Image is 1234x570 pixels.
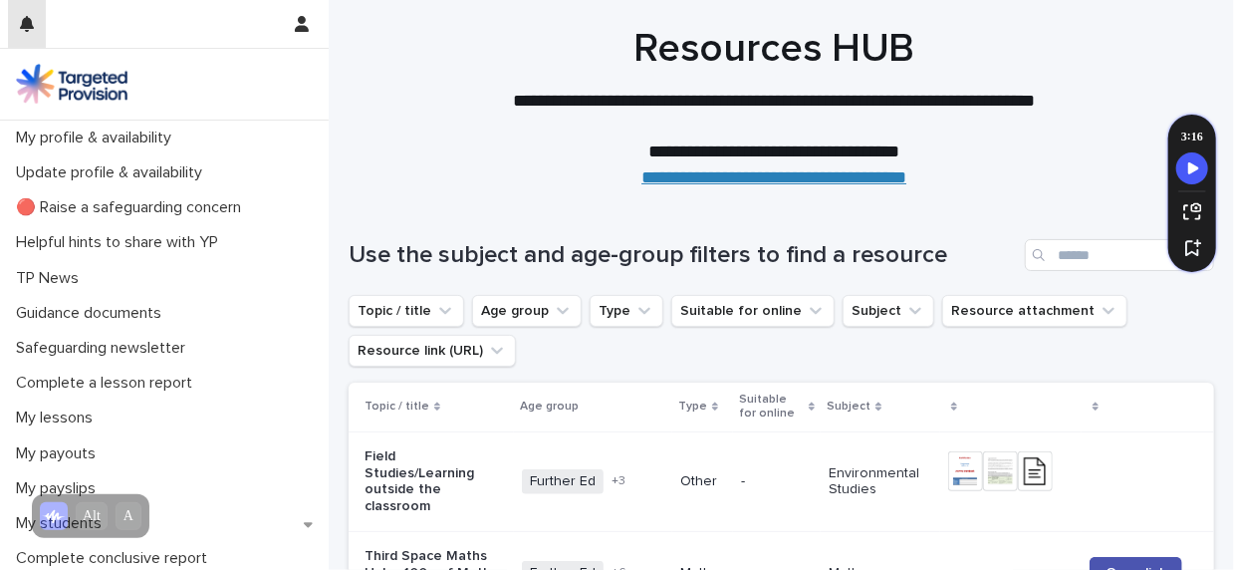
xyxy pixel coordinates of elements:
p: Type [678,396,707,418]
tr: Field Studies/Learning outside the classroomFurther Ed+3Other-Environmental Studies [349,431,1214,531]
p: Subject [827,396,870,418]
p: Update profile & availability [8,163,218,182]
p: My payouts [8,444,112,463]
p: Age group [520,396,579,418]
p: My students [8,514,118,533]
button: Resource attachment [942,295,1127,327]
span: Further Ed [522,469,604,494]
p: Suitable for online [739,389,804,426]
p: Topic / title [365,396,429,418]
p: Helpful hints to share with YP [8,233,234,252]
input: Search [1025,239,1214,271]
button: Type [590,295,663,327]
p: Complete a lesson report [8,374,208,393]
button: Age group [472,295,582,327]
h1: Use the subject and age-group filters to find a resource [349,241,1017,270]
button: Suitable for online [671,295,835,327]
img: M5nRWzHhSzIhMunXDL62 [16,64,127,104]
p: 🔴 Raise a safeguarding concern [8,198,257,217]
p: My profile & availability [8,129,187,147]
p: My payslips [8,479,112,498]
p: Guidance documents [8,304,177,323]
p: TP News [8,269,95,288]
p: - [741,473,813,490]
p: Environmental Studies [829,465,931,499]
h1: Resources HUB [349,25,1200,73]
button: Resource link (URL) [349,335,516,367]
span: + 3 [612,475,625,487]
p: Field Studies/Learning outside the classroom [365,448,506,515]
button: Topic / title [349,295,464,327]
p: Other [680,473,725,490]
button: Subject [843,295,934,327]
p: My lessons [8,409,109,427]
p: Complete conclusive report [8,549,223,568]
p: Safeguarding newsletter [8,339,201,358]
